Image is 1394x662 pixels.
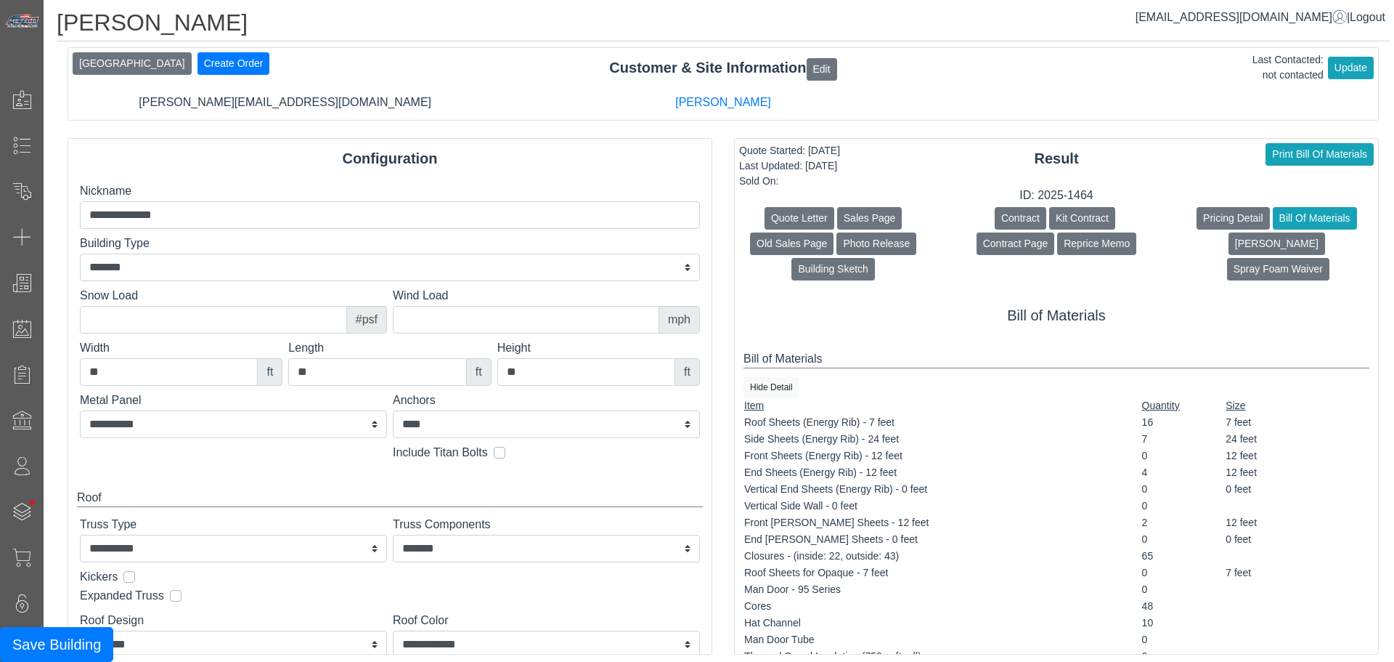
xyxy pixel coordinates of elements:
[497,339,700,357] label: Height
[68,148,712,169] div: Configuration
[1225,514,1369,531] td: 12 feet
[743,377,799,397] button: Hide Detail
[837,207,902,230] button: Sales Page
[1141,414,1226,431] td: 16
[393,392,700,409] label: Anchors
[1225,531,1369,548] td: 0 feet
[1228,233,1325,255] button: [PERSON_NAME]
[1141,481,1226,498] td: 0
[197,52,270,75] button: Create Order
[80,568,118,586] label: Kickers
[80,587,164,605] label: Expanded Truss
[743,514,1141,531] td: Front [PERSON_NAME] Sheets - 12 feet
[1227,258,1329,280] button: Spray Foam Waiver
[80,516,387,533] label: Truss Type
[66,94,504,111] div: [PERSON_NAME][EMAIL_ADDRESS][DOMAIN_NAME]
[1141,615,1226,631] td: 10
[1141,598,1226,615] td: 48
[80,182,700,200] label: Nickname
[68,57,1378,80] div: Customer & Site Information
[80,235,700,252] label: Building Type
[1225,431,1369,448] td: 24 feet
[257,358,282,386] div: ft
[1141,565,1226,581] td: 0
[1197,207,1269,230] button: Pricing Detail
[743,531,1141,548] td: End [PERSON_NAME] Sheets - 0 feet
[288,339,491,357] label: Length
[57,9,1390,41] h1: [PERSON_NAME]
[743,581,1141,598] td: Man Door - 95 Series
[1350,11,1385,23] span: Logout
[77,489,703,507] div: Roof
[739,143,840,158] div: Quote Started: [DATE]
[393,612,700,629] label: Roof Color
[743,397,1141,414] td: Item
[1136,9,1385,26] div: |
[4,13,41,29] img: Metals Direct Inc Logo
[743,548,1141,565] td: Closures - (inside: 22, outside: 43)
[659,306,700,334] div: mph
[674,358,700,386] div: ft
[14,479,51,526] span: •
[743,464,1141,481] td: End Sheets (Energy Rib) - 12 feet
[743,631,1141,648] td: Man Door Tube
[393,287,700,304] label: Wind Load
[1049,207,1115,230] button: Kit Contract
[80,392,387,409] label: Metal Panel
[765,207,834,230] button: Quote Letter
[1057,233,1136,255] button: Reprice Memo
[1225,448,1369,464] td: 12 feet
[675,96,771,108] a: [PERSON_NAME]
[1141,531,1226,548] td: 0
[1225,414,1369,431] td: 7 feet
[1141,397,1226,414] td: Quantity
[743,307,1369,324] h5: Bill of Materials
[1225,397,1369,414] td: Size
[743,598,1141,615] td: Cores
[1265,143,1374,166] button: Print Bill Of Materials
[1141,514,1226,531] td: 2
[1141,498,1226,514] td: 0
[1252,52,1324,83] div: Last Contacted: not contacted
[1225,481,1369,498] td: 0 feet
[743,414,1141,431] td: Roof Sheets (Energy Rib) - 7 feet
[743,431,1141,448] td: Side Sheets (Energy Rib) - 24 feet
[393,444,488,461] label: Include Titan Bolts
[80,612,387,629] label: Roof Design
[743,565,1141,581] td: Roof Sheets for Opaque - 7 feet
[1141,448,1226,464] td: 0
[80,287,387,304] label: Snow Load
[1141,431,1226,448] td: 7
[743,350,1369,368] div: Bill of Materials
[743,448,1141,464] td: Front Sheets (Energy Rib) - 12 feet
[466,358,492,386] div: ft
[739,174,840,189] div: Sold On:
[995,207,1046,230] button: Contract
[739,158,840,174] div: Last Updated: [DATE]
[1328,57,1374,79] button: Update
[1136,11,1347,23] a: [EMAIL_ADDRESS][DOMAIN_NAME]
[1225,464,1369,481] td: 12 feet
[735,148,1378,169] div: Result
[1141,548,1226,565] td: 65
[80,339,282,357] label: Width
[1225,565,1369,581] td: 7 feet
[1141,464,1226,481] td: 4
[1141,631,1226,648] td: 0
[791,258,875,280] button: Building Sketch
[977,233,1055,255] button: Contract Page
[393,516,700,533] label: Truss Components
[735,187,1378,204] div: ID: 2025-1464
[807,58,837,81] button: Edit
[73,52,192,75] button: [GEOGRAPHIC_DATA]
[1273,207,1357,230] button: Bill Of Materials
[1141,581,1226,598] td: 0
[346,306,387,334] div: #psf
[836,233,916,255] button: Photo Release
[750,233,833,255] button: Old Sales Page
[743,481,1141,498] td: Vertical End Sheets (Energy Rib) - 0 feet
[743,498,1141,514] td: Vertical Side Wall - 0 feet
[743,615,1141,631] td: Hat Channel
